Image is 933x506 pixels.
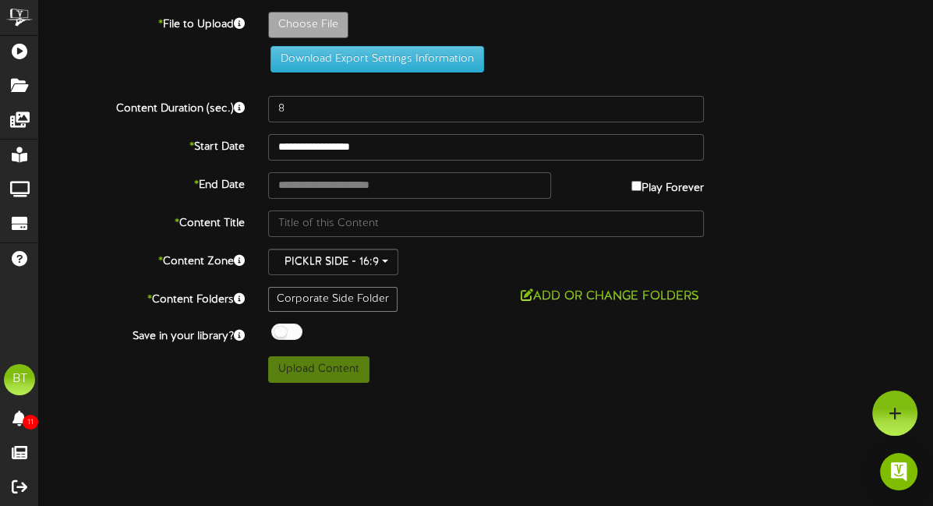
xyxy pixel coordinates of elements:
[268,287,398,312] div: Corporate Side Folder
[268,211,704,237] input: Title of this Content
[27,287,256,308] label: Content Folders
[27,12,256,33] label: File to Upload
[27,172,256,193] label: End Date
[27,211,256,232] label: Content Title
[268,356,369,383] button: Upload Content
[516,287,704,306] button: Add or Change Folders
[23,415,38,430] span: 11
[4,364,35,395] div: BT
[270,46,484,73] button: Download Export Settings Information
[880,453,917,490] div: Open Intercom Messenger
[263,53,484,65] a: Download Export Settings Information
[268,249,398,275] button: PICKLR SIDE - 16:9
[631,181,641,191] input: Play Forever
[27,249,256,270] label: Content Zone
[27,324,256,345] label: Save in your library?
[27,96,256,117] label: Content Duration (sec.)
[631,172,704,196] label: Play Forever
[27,134,256,155] label: Start Date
